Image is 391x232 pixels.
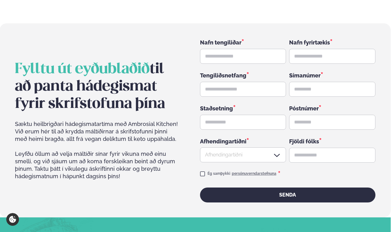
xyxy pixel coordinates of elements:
[15,120,179,202] div: Leyfðu öllum að velja máltíðir sínar fyrir vikuna með einu smelli, og við sjáum um að koma ferskl...
[15,63,150,76] span: Fylltu út eyðublaðið
[200,38,286,46] div: Nafn tengiliðar
[232,171,276,176] a: persónuverndarstefnuna
[289,137,375,145] div: Fjöldi fólks
[200,188,375,202] button: Senda
[200,104,286,112] div: Staðsetning
[200,137,286,145] div: Afhendingartíðni
[6,213,19,226] a: Cookie settings
[207,170,280,178] div: Ég samþykki
[289,38,375,46] div: Nafn fyrirtækis
[289,71,375,79] div: Símanúmer
[15,120,179,143] span: Sæktu heilbrigðari hádegismatartíma með Ambrosial Kitchen! Við erum hér til að krydda máltíðirnar...
[15,61,179,113] h2: til að panta hádegismat fyrir skrifstofuna þína
[200,71,286,79] div: Tengiliðsnetfang
[289,104,375,112] div: Póstnúmer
